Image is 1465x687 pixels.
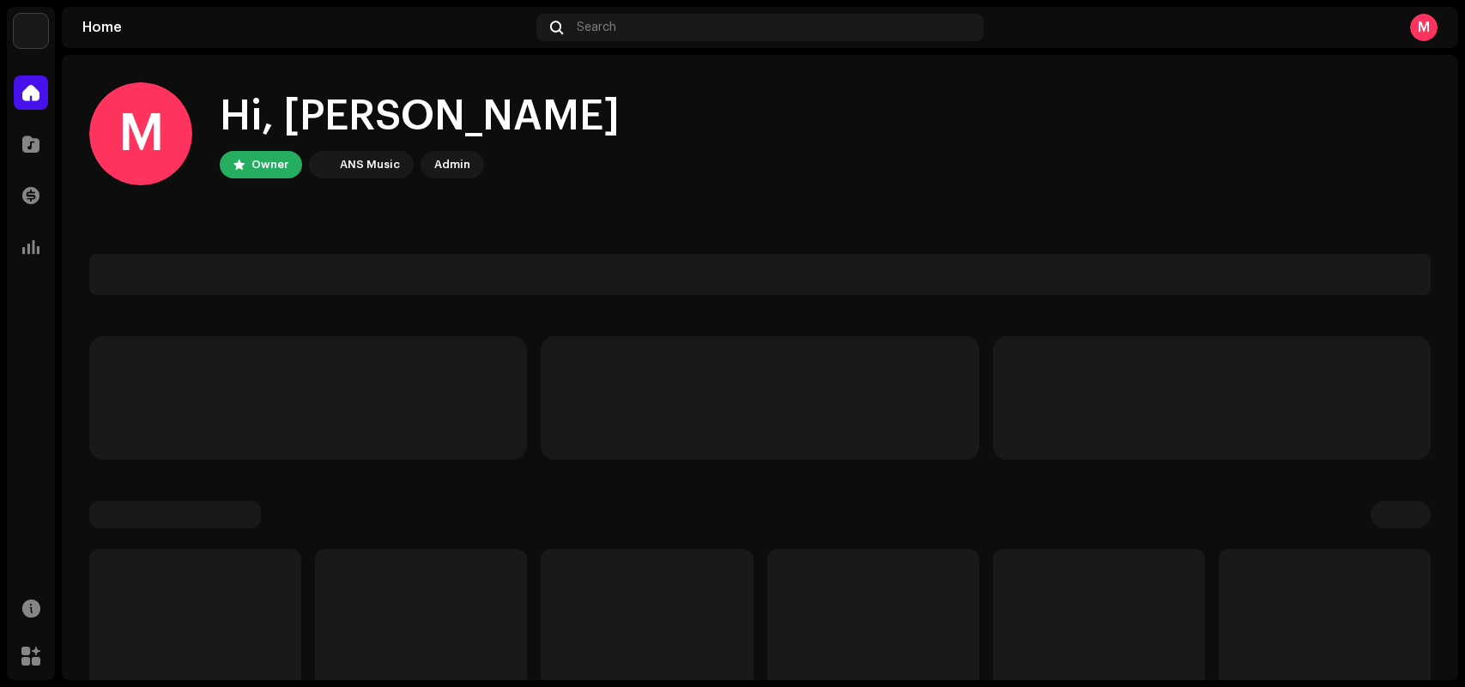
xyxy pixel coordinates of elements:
img: bb356b9b-6e90-403f-adc8-c282c7c2e227 [14,14,48,48]
img: bb356b9b-6e90-403f-adc8-c282c7c2e227 [312,154,333,175]
div: Home [82,21,530,34]
div: Hi, [PERSON_NAME] [220,89,620,144]
div: ANS Music [340,154,400,175]
span: Search [577,21,616,34]
div: M [1410,14,1438,41]
div: Admin [434,154,470,175]
div: Owner [251,154,288,175]
div: M [89,82,192,185]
